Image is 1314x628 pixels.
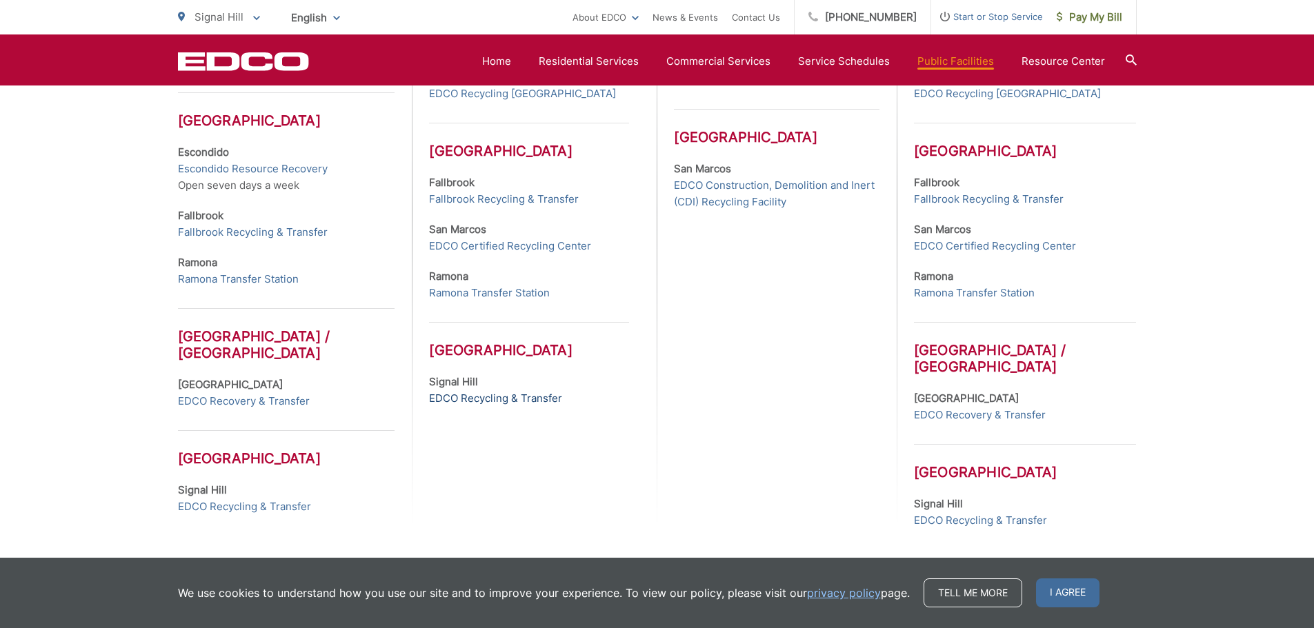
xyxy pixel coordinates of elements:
[914,497,963,510] strong: Signal Hill
[178,256,217,269] strong: Ramona
[798,53,890,70] a: Service Schedules
[914,512,1047,529] a: EDCO Recycling & Transfer
[653,9,718,26] a: News & Events
[178,224,328,241] a: Fallbrook Recycling & Transfer
[178,585,910,601] p: We use cookies to understand how you use our site and to improve your experience. To view our pol...
[178,393,310,409] a: EDCO Recovery & Transfer
[178,483,227,496] strong: Signal Hill
[914,407,1046,423] a: EDCO Recovery & Transfer
[732,9,780,26] a: Contact Us
[178,145,229,159] strong: Escondido
[178,498,311,515] a: EDCO Recycling & Transfer
[429,285,550,301] a: Ramona Transfer Station
[429,390,562,407] a: EDCO Recycling & Transfer
[429,85,616,102] a: EDCO Recycling [GEOGRAPHIC_DATA]
[914,223,971,236] strong: San Marcos
[429,322,629,358] h3: [GEOGRAPHIC_DATA]
[914,322,1136,375] h3: [GEOGRAPHIC_DATA] / [GEOGRAPHIC_DATA]
[429,123,629,159] h3: [GEOGRAPHIC_DATA]
[429,270,468,283] strong: Ramona
[1057,9,1122,26] span: Pay My Bill
[914,444,1136,480] h3: [GEOGRAPHIC_DATA]
[924,578,1022,607] a: Tell me more
[178,271,299,287] a: Ramona Transfer Station
[573,9,639,26] a: About EDCO
[429,375,478,388] strong: Signal Hill
[429,176,475,189] strong: Fallbrook
[674,177,879,210] a: EDCO Construction, Demolition and Inert (CDI) Recycling Facility
[178,52,309,71] a: EDCD logo. Return to the homepage.
[914,270,953,283] strong: Ramona
[281,6,350,30] span: English
[914,238,1076,254] a: EDCO Certified Recycling Center
[914,85,1101,102] a: EDCO Recycling [GEOGRAPHIC_DATA]
[429,238,591,254] a: EDCO Certified Recycling Center
[178,378,283,391] strong: [GEOGRAPHIC_DATA]
[1036,578,1099,607] span: I agree
[674,109,879,145] h3: [GEOGRAPHIC_DATA]
[666,53,770,70] a: Commercial Services
[178,308,395,361] h3: [GEOGRAPHIC_DATA] / [GEOGRAPHIC_DATA]
[482,53,511,70] a: Home
[914,176,959,189] strong: Fallbrook
[674,162,731,175] strong: San Marcos
[1022,53,1105,70] a: Resource Center
[917,53,994,70] a: Public Facilities
[178,92,395,129] h3: [GEOGRAPHIC_DATA]
[914,285,1035,301] a: Ramona Transfer Station
[178,144,395,194] p: Open seven days a week
[178,209,223,222] strong: Fallbrook
[914,123,1136,159] h3: [GEOGRAPHIC_DATA]
[195,10,243,23] span: Signal Hill
[429,191,579,207] a: Fallbrook Recycling & Transfer
[178,161,328,177] a: Escondido Resource Recovery
[914,191,1064,207] a: Fallbrook Recycling & Transfer
[914,392,1019,405] strong: [GEOGRAPHIC_DATA]
[429,223,486,236] strong: San Marcos
[807,585,881,601] a: privacy policy
[178,430,395,467] h3: [GEOGRAPHIC_DATA]
[539,53,639,70] a: Residential Services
